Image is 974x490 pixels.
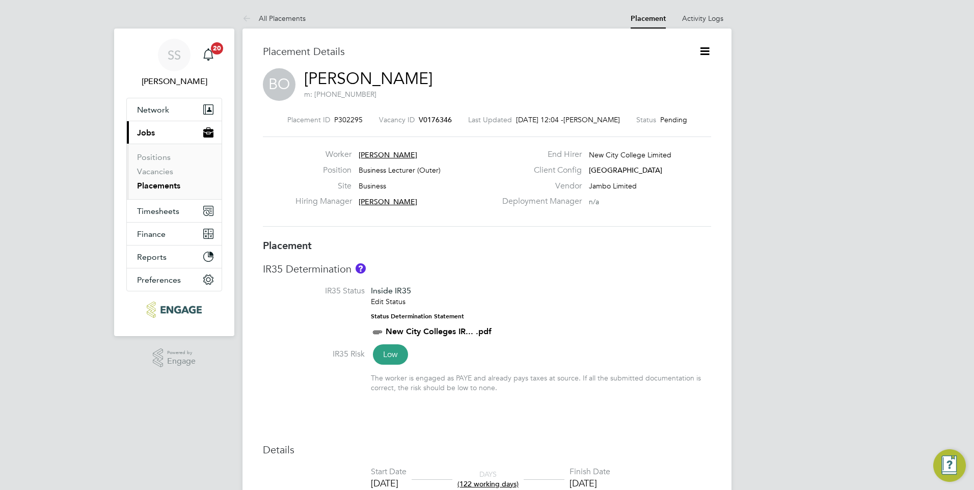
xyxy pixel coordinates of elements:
[198,39,219,71] a: 20
[137,128,155,138] span: Jobs
[127,144,222,199] div: Jobs
[168,48,181,62] span: SS
[167,348,196,357] span: Powered by
[496,165,582,176] label: Client Config
[631,14,666,23] a: Placement
[359,150,417,159] span: [PERSON_NAME]
[468,115,512,124] label: Last Updated
[295,196,351,207] label: Hiring Manager
[126,302,222,318] a: Go to home page
[359,197,417,206] span: [PERSON_NAME]
[263,286,365,296] label: IR35 Status
[589,197,599,206] span: n/a
[263,239,312,252] b: Placement
[371,373,711,392] div: The worker is engaged as PAYE and already pays taxes at source. If all the submitted documentatio...
[263,68,295,101] span: BO
[167,357,196,366] span: Engage
[127,98,222,121] button: Network
[371,313,464,320] strong: Status Determination Statement
[137,206,179,216] span: Timesheets
[496,181,582,192] label: Vendor
[359,181,386,190] span: Business
[263,45,683,58] h3: Placement Details
[114,29,234,336] nav: Main navigation
[126,75,222,88] span: Shabnam Shaheen
[127,246,222,268] button: Reports
[589,150,671,159] span: New City College Limited
[127,268,222,291] button: Preferences
[242,14,306,23] a: All Placements
[137,229,166,239] span: Finance
[589,166,662,175] span: [GEOGRAPHIC_DATA]
[682,14,723,23] a: Activity Logs
[386,326,492,336] a: New City Colleges IR... .pdf
[334,115,363,124] span: P302295
[570,467,610,477] div: Finish Date
[137,252,167,262] span: Reports
[496,149,582,160] label: End Hirer
[287,115,330,124] label: Placement ID
[356,263,366,274] button: About IR35
[304,90,376,99] span: m: [PHONE_NUMBER]
[371,467,407,477] div: Start Date
[371,477,407,489] div: [DATE]
[496,196,582,207] label: Deployment Manager
[153,348,196,368] a: Powered byEngage
[373,344,408,365] span: Low
[371,286,411,295] span: Inside IR35
[304,69,432,89] a: [PERSON_NAME]
[563,115,620,124] span: [PERSON_NAME]
[127,223,222,245] button: Finance
[636,115,656,124] label: Status
[126,39,222,88] a: SS[PERSON_NAME]
[147,302,201,318] img: ncclondon-logo-retina.png
[452,470,524,488] div: DAYS
[379,115,415,124] label: Vacancy ID
[419,115,452,124] span: V0176346
[933,449,966,482] button: Engage Resource Center
[263,443,711,456] h3: Details
[263,349,365,360] label: IR35 Risk
[457,479,519,488] span: (122 working days)
[211,42,223,55] span: 20
[137,167,173,176] a: Vacancies
[570,477,610,489] div: [DATE]
[295,149,351,160] label: Worker
[137,152,171,162] a: Positions
[127,200,222,222] button: Timesheets
[137,275,181,285] span: Preferences
[359,166,441,175] span: Business Lecturer (Outer)
[137,105,169,115] span: Network
[589,181,637,190] span: Jambo Limited
[660,115,687,124] span: Pending
[127,121,222,144] button: Jobs
[371,297,405,306] a: Edit Status
[516,115,563,124] span: [DATE] 12:04 -
[295,165,351,176] label: Position
[263,262,711,276] h3: IR35 Determination
[295,181,351,192] label: Site
[137,181,180,190] a: Placements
